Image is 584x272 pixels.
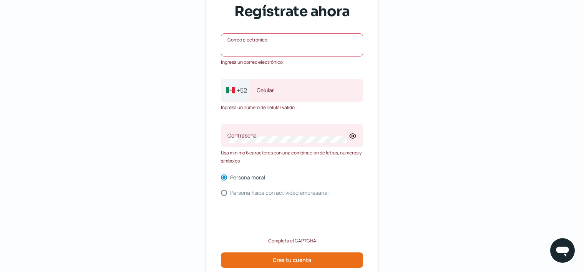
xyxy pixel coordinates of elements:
span: Regístrate ahora [234,2,350,21]
iframe: reCAPTCHA [234,205,350,235]
span: +52 [237,86,247,95]
span: Crea tu cuenta [273,257,311,263]
span: Usa mínimo 6 caracteres con una combinación de letras, números y símbolos [221,149,363,165]
label: Contraseña [227,132,349,139]
label: Correo electrónico [227,36,349,43]
button: Crea tu cuenta [221,252,363,268]
label: Persona física con actividad empresarial [230,190,328,196]
span: Ingresa un número de celular válido [221,103,295,112]
span: Ingresa un correo electrónico [221,58,283,66]
label: Persona moral [230,175,265,180]
img: chatIcon [555,243,570,258]
span: Completa el CAPTCHA [268,237,316,245]
label: Celular [257,86,349,94]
